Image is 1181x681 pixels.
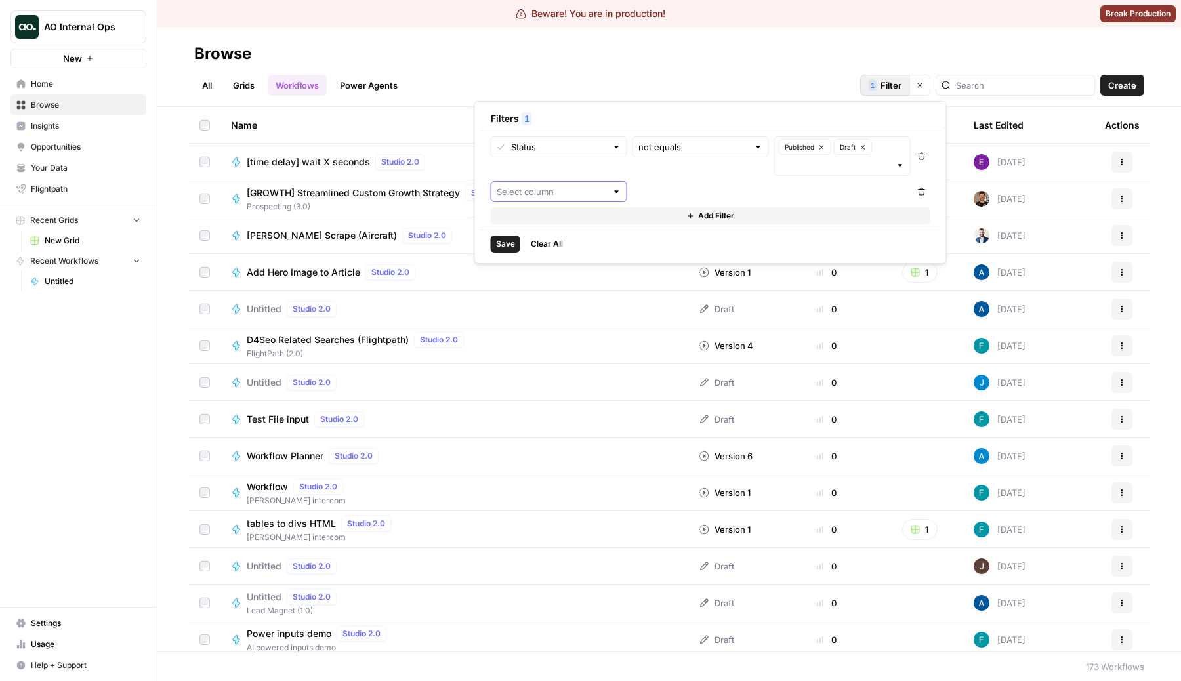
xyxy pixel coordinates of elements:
[699,266,751,279] div: Version 1
[974,228,1026,243] div: [DATE]
[10,655,146,676] button: Help + Support
[247,480,288,493] span: Workflow
[30,255,98,267] span: Recent Workflows
[247,605,342,617] span: Lead Magnet (1.0)
[974,485,989,501] img: 3qwd99qm5jrkms79koxglshcff0m
[974,264,989,280] img: he81ibor8lsei4p3qvg4ugbvimgp
[491,207,930,224] button: Add Filter
[247,642,392,653] span: AI powered inputs demo
[1086,660,1144,673] div: 173 Workflows
[974,301,1026,317] div: [DATE]
[247,229,397,242] span: [PERSON_NAME] Scrape (Aircraft)
[869,80,877,91] div: 1
[31,162,140,174] span: Your Data
[247,413,309,426] span: Test File input
[974,558,989,574] img: w6h4euusfoa7171vz6jrctgb7wlt
[524,112,529,125] span: 1
[974,301,989,317] img: he81ibor8lsei4p3qvg4ugbvimgp
[247,186,460,199] span: [GROWTH] Streamlined Custom Growth Strategy
[956,79,1089,92] input: Search
[247,590,281,604] span: Untitled
[480,107,941,131] div: Filters
[268,75,327,96] a: Workflows
[974,154,989,170] img: tb834r7wcu795hwbtepf06oxpmnl
[974,522,1026,537] div: [DATE]
[788,596,865,609] div: 0
[293,377,331,388] span: Studio 2.0
[247,449,323,463] span: Workflow Planner
[231,228,678,243] a: [PERSON_NAME] Scrape (Aircraft)Studio 2.0
[420,334,458,346] span: Studio 2.0
[24,271,146,292] a: Untitled
[881,79,901,92] span: Filter
[974,632,1026,648] div: [DATE]
[471,187,509,199] span: Studio 2.0
[974,485,1026,501] div: [DATE]
[699,560,734,573] div: Draft
[788,486,865,499] div: 0
[332,75,405,96] a: Power Agents
[699,633,734,646] div: Draft
[231,264,678,280] a: Add Hero Image to ArticleStudio 2.0
[342,628,381,640] span: Studio 2.0
[871,80,875,91] span: 1
[231,154,678,170] a: [time delay] wait X secondsStudio 2.0
[247,376,281,389] span: Untitled
[45,276,140,287] span: Untitled
[31,141,140,153] span: Opportunities
[834,139,873,155] button: Draft
[231,448,678,464] a: Workflow PlannerStudio 2.0
[511,140,607,154] input: Status
[788,413,865,426] div: 0
[788,449,865,463] div: 0
[699,523,751,536] div: Version 1
[788,633,865,646] div: 0
[788,560,865,573] div: 0
[788,302,865,316] div: 0
[347,518,385,529] span: Studio 2.0
[698,210,734,222] span: Add Filter
[10,10,146,43] button: Workspace: AO Internal Ops
[788,523,865,536] div: 0
[231,479,678,506] a: WorkflowStudio 2.0[PERSON_NAME] intercom
[788,339,865,352] div: 0
[231,411,678,427] a: Test File inputStudio 2.0
[699,376,734,389] div: Draft
[293,303,331,315] span: Studio 2.0
[335,450,373,462] span: Studio 2.0
[31,638,140,650] span: Usage
[247,560,281,573] span: Untitled
[531,238,563,250] span: Clear All
[225,75,262,96] a: Grids
[10,251,146,271] button: Recent Workflows
[974,191,1026,207] div: [DATE]
[1105,107,1140,143] div: Actions
[974,375,1026,390] div: [DATE]
[10,613,146,634] a: Settings
[247,155,370,169] span: [time delay] wait X seconds
[231,626,678,653] a: Power inputs demoStudio 2.0AI powered inputs demo
[474,101,947,264] div: 1Filter
[44,20,123,33] span: AO Internal Ops
[247,517,336,530] span: tables to divs HTML
[522,112,532,125] div: 1
[974,338,1026,354] div: [DATE]
[974,228,989,243] img: 9jx7mcr4ixhpj047cl9iju68ah1c
[1106,8,1171,20] span: Break Production
[231,558,678,574] a: UntitledStudio 2.0
[371,266,409,278] span: Studio 2.0
[63,52,82,65] span: New
[860,75,909,96] button: 1Filter
[231,185,678,213] a: [GROWTH] Streamlined Custom Growth StrategyStudio 2.0Prospecting (3.0)
[974,375,989,390] img: z620ml7ie90s7uun3xptce9f0frp
[31,617,140,629] span: Settings
[293,591,331,603] span: Studio 2.0
[10,94,146,115] a: Browse
[699,339,753,352] div: Version 4
[10,634,146,655] a: Usage
[974,264,1026,280] div: [DATE]
[1100,5,1176,22] button: Break Production
[788,376,865,389] div: 0
[247,333,409,346] span: D4Seo Related Searches (Flightpath)
[247,348,469,360] span: FlightPath (2.0)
